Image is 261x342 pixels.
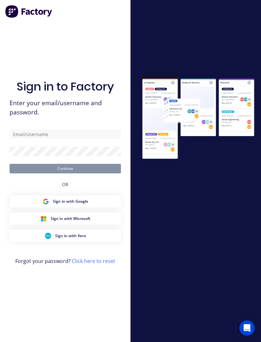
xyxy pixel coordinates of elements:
[10,230,121,242] button: Xero Sign inSign in with Xero
[45,233,51,239] img: Xero Sign in
[5,5,53,18] img: Factory
[10,195,121,207] button: Google Sign inSign in with Google
[55,233,86,239] span: Sign in with Xero
[72,258,115,265] a: Click here to reset
[62,173,68,195] div: OR
[10,129,121,139] input: Email/Username
[136,73,261,166] img: Sign in
[53,199,88,204] span: Sign in with Google
[17,80,114,93] h1: Sign in to Factory
[10,164,121,173] button: Continue
[43,198,49,205] img: Google Sign in
[239,320,255,336] div: Open Intercom Messenger
[15,257,115,265] span: Forgot your password?
[51,216,90,222] span: Sign in with Microsoft
[10,98,121,117] span: Enter your email/username and password.
[10,213,121,225] button: Microsoft Sign inSign in with Microsoft
[40,215,47,222] img: Microsoft Sign in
